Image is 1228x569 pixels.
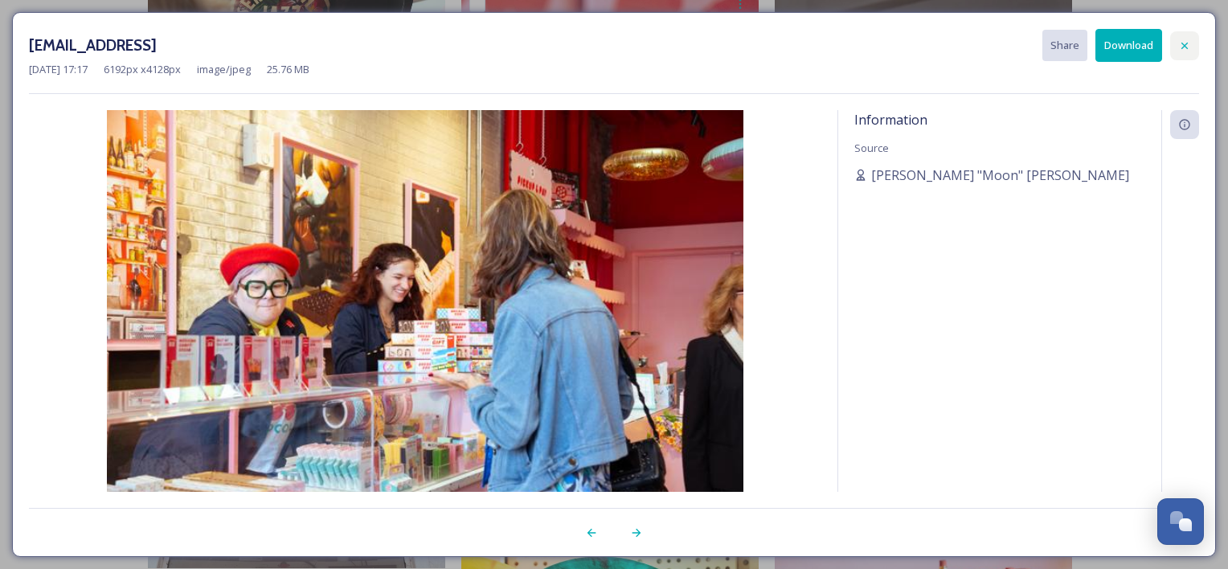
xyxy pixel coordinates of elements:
[1157,498,1204,545] button: Open Chat
[29,110,821,534] img: 6824fb9e-5a9c-47e0-87b0-76453d57241f.jpg
[871,166,1129,185] span: [PERSON_NAME] "Moon" [PERSON_NAME]
[854,141,889,155] span: Source
[29,34,157,57] h3: [EMAIL_ADDRESS]
[29,62,88,77] span: [DATE] 17:17
[1042,30,1087,61] button: Share
[854,111,927,129] span: Information
[104,62,181,77] span: 6192 px x 4128 px
[197,62,251,77] span: image/jpeg
[1095,29,1162,62] button: Download
[267,62,309,77] span: 25.76 MB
